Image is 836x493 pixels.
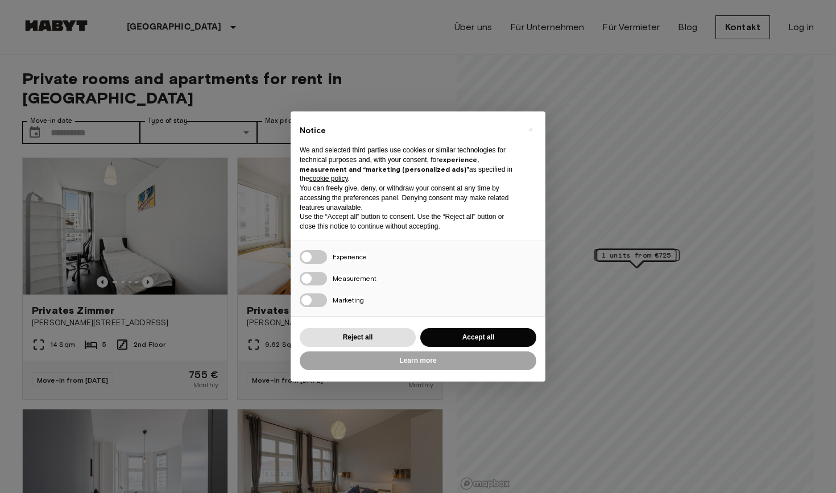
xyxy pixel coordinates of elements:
[522,121,540,139] button: Close this notice
[300,184,518,212] p: You can freely give, deny, or withdraw your consent at any time by accessing the preferences pane...
[420,328,536,347] button: Accept all
[300,155,479,173] strong: experience, measurement and “marketing (personalized ads)”
[300,351,536,370] button: Learn more
[333,296,364,304] span: Marketing
[309,175,348,183] a: cookie policy
[529,123,533,136] span: ×
[333,252,367,261] span: Experience
[333,274,376,283] span: Measurement
[300,328,416,347] button: Reject all
[300,125,518,136] h2: Notice
[300,146,518,184] p: We and selected third parties use cookies or similar technologies for technical purposes and, wit...
[300,212,518,231] p: Use the “Accept all” button to consent. Use the “Reject all” button or close this notice to conti...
